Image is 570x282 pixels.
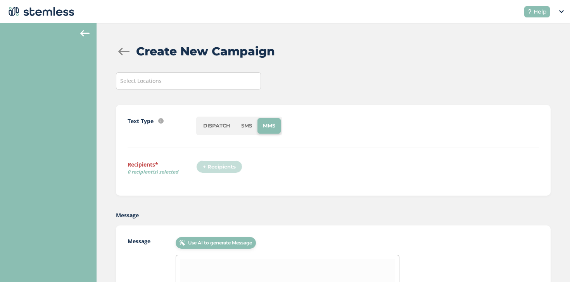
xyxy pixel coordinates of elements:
[120,77,162,84] span: Select Locations
[236,118,257,134] li: SMS
[257,118,281,134] li: MMS
[534,8,547,16] span: Help
[531,245,570,282] iframe: Chat Widget
[559,10,564,13] img: icon_down-arrow-small-66adaf34.svg
[116,211,139,219] label: Message
[198,118,236,134] li: DISPATCH
[80,30,90,36] img: icon-arrow-back-accent-c549486e.svg
[128,169,196,175] span: 0 recipient(s) selected
[6,4,74,19] img: logo-dark-0685b13c.svg
[136,43,275,60] h2: Create New Campaign
[128,117,154,125] label: Text Type
[158,118,164,124] img: icon-info-236977d2.svg
[188,239,252,246] span: Use AI to generate Message
[128,160,196,178] label: Recipients*
[176,237,256,249] button: Use AI to generate Message
[527,9,532,14] img: icon-help-white-03924b79.svg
